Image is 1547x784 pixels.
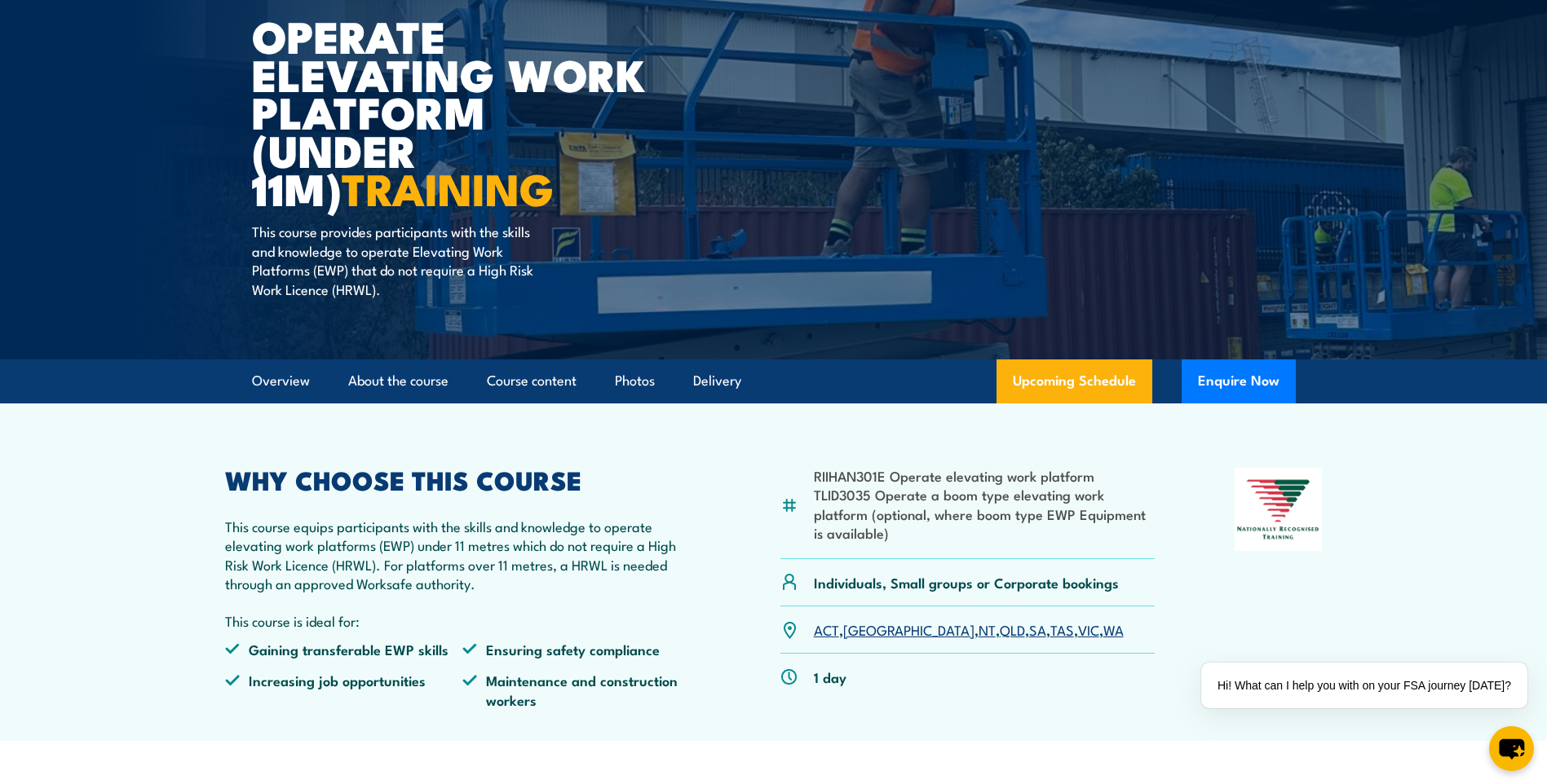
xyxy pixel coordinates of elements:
[814,667,846,686] p: 1 day
[615,359,655,403] a: Photos
[462,671,701,709] li: Maintenance and construction workers
[1050,619,1074,639] a: TAS
[1182,359,1296,403] button: Enquire Now
[1078,619,1099,639] a: VIC
[252,16,655,207] h1: Operate Elevating Work Platform (under 11m)
[342,153,554,221] strong: TRAINING
[814,620,1124,639] p: , , , , , , ,
[225,671,463,709] li: Increasing job opportunities
[252,222,550,298] p: This course provides participants with the skills and knowledge to operate Elevating Work Platfor...
[814,485,1156,542] li: TLID3035 Operate a boom type elevating work platform (optional, where boom type EWP Equipment is ...
[814,466,1156,485] li: RIIHAN301E Operate elevating work platform
[225,517,701,593] p: This course equips participants with the skills and knowledge to operate elevating work platforms...
[1201,663,1527,708] div: Hi! What can I help you with on your FSA journey [DATE]?
[814,573,1119,592] p: Individuals, Small groups or Corporate bookings
[225,640,463,658] li: Gaining transferable EWP skills
[252,359,310,403] a: Overview
[1000,619,1025,639] a: QLD
[1103,619,1124,639] a: WA
[997,359,1152,403] a: Upcoming Schedule
[348,359,449,403] a: About the course
[979,619,996,639] a: NT
[814,619,839,639] a: ACT
[487,359,577,403] a: Course content
[225,611,701,630] p: This course is ideal for:
[693,359,741,403] a: Delivery
[1029,619,1046,639] a: SA
[1489,726,1534,771] button: chat-button
[225,468,701,491] h2: WHY CHOOSE THIS COURSE
[462,640,701,658] li: Ensuring safety compliance
[1235,468,1323,551] img: Nationally Recognised Training logo.
[843,619,975,639] a: [GEOGRAPHIC_DATA]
